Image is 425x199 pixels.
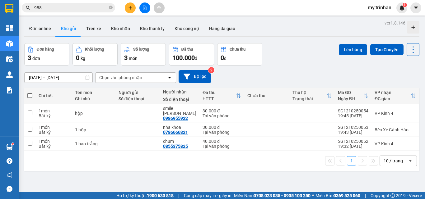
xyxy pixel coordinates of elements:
strong: 1900 633 818 [147,193,174,198]
div: Tạo kho hàng mới [407,21,419,34]
div: Tại văn phòng [203,130,241,135]
div: Tên món [75,90,112,95]
div: Trạng thái [292,96,327,101]
div: Thu hộ [292,90,327,95]
span: đơn [32,56,40,61]
div: Bất kỳ [39,130,69,135]
div: nha khoa [163,125,196,130]
span: Miền Nam [234,192,311,199]
div: SG1210250054 [338,108,368,113]
div: Tại văn phòng [203,113,241,118]
button: Bộ lọc [179,70,211,83]
div: SG1210250053 [338,125,368,130]
div: Ghi chú [75,96,112,101]
div: HTTT [203,96,236,101]
button: Kho công nợ [170,21,204,36]
button: Hàng đã giao [204,21,240,36]
div: Chi tiết [39,93,69,98]
div: 19:45 [DATE] [338,113,368,118]
th: Toggle SortBy [371,88,419,104]
div: Tại văn phòng [203,144,241,149]
button: Khối lượng0kg [72,43,118,66]
div: 0986955922 [163,116,188,121]
th: Toggle SortBy [289,88,335,104]
div: VP Kinh 4 [375,141,416,146]
th: Toggle SortBy [199,88,244,104]
div: Chọn văn phòng nhận [99,75,142,81]
div: Số điện thoại [163,97,196,102]
img: dashboard-icon [6,25,13,31]
span: 0 [76,54,79,61]
span: aim [157,6,161,10]
svg: open [167,75,172,80]
img: icon-new-feature [399,5,405,11]
div: 30.000 đ [203,108,241,113]
th: Toggle SortBy [335,88,371,104]
img: solution-icon [6,87,13,93]
span: | [365,192,366,199]
sup: 1 [12,143,14,145]
input: Select a date range. [25,73,92,83]
button: Đã thu100.000đ [169,43,214,66]
div: 1 hộp [75,127,112,132]
div: 1 bao trắng [75,141,112,146]
span: my.trinhan [363,4,396,11]
div: Chưa thu [230,47,245,52]
span: kg [81,56,85,61]
span: 100.000 [172,54,195,61]
div: Số lượng [133,47,149,52]
button: file-add [139,2,150,13]
span: đ [224,56,227,61]
div: Người gửi [119,90,157,95]
button: Đơn online [24,21,56,36]
div: Đã thu [181,47,193,52]
div: SG1210250052 [338,139,368,144]
div: 19:43 [DATE] [338,130,368,135]
img: warehouse-icon [6,71,13,78]
div: Khối lượng [85,47,104,52]
img: warehouse-icon [6,56,13,62]
div: ĐC giao [375,96,411,101]
span: close-circle [109,5,113,11]
div: Bất kỳ [39,144,69,149]
span: Cung cấp máy in - giấy in: [184,192,232,199]
span: 3 [124,54,128,61]
div: 1 món [39,139,69,144]
div: Đã thu [203,90,236,95]
button: Đơn hàng3đơn [24,43,69,66]
span: | [178,192,179,199]
div: 1 món [39,108,69,113]
button: Kho gửi [56,21,81,36]
span: 1 [404,3,406,7]
div: VP nhận [375,90,411,95]
span: notification [7,172,12,178]
span: đ [195,56,197,61]
button: Lên hàng [339,44,367,55]
span: caret-down [413,5,419,11]
div: Số điện thoại [119,96,157,101]
div: Ngày ĐH [338,96,363,101]
img: warehouse-icon [6,40,13,47]
div: 0786666321 [163,130,188,135]
sup: 1 [403,3,407,7]
button: plus [125,2,136,13]
div: 0855375825 [163,144,188,149]
div: 1 món [39,125,69,130]
svg: open [408,158,413,163]
img: logo-vxr [5,4,13,13]
div: 40.000 đ [203,139,241,144]
button: caret-down [410,2,421,13]
span: message [7,186,12,192]
img: warehouse-icon [6,144,13,150]
div: Bất kỳ [39,113,69,118]
input: Tìm tên, số ĐT hoặc mã đơn [34,4,108,11]
button: 1 [347,156,356,165]
div: 10 / trang [384,158,403,164]
button: Trên xe [81,21,106,36]
div: Người nhận [163,89,196,94]
span: search [26,6,30,10]
div: chum [163,139,196,144]
button: Kho nhận [106,21,135,36]
div: Bến Xe Gành Hào [375,127,416,132]
div: VP Kinh 4 [375,111,416,116]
